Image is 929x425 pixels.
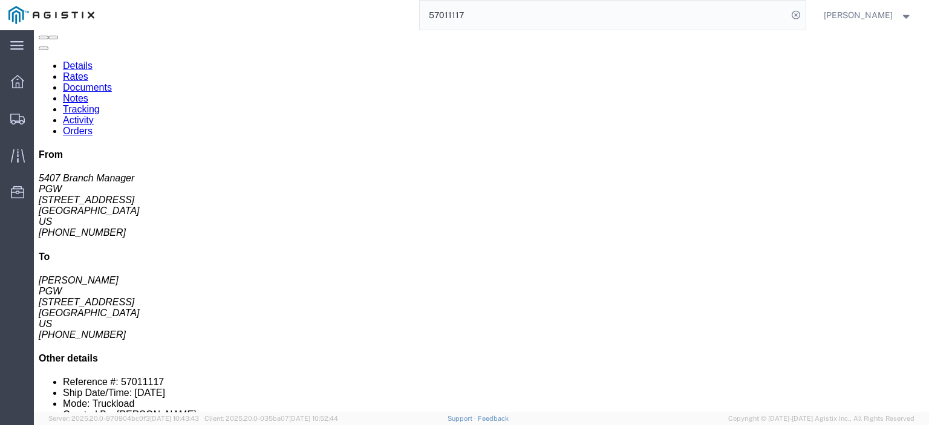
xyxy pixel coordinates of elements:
[204,415,338,422] span: Client: 2025.20.0-035ba07
[150,415,199,422] span: [DATE] 10:43:43
[289,415,338,422] span: [DATE] 10:52:44
[420,1,787,30] input: Search for shipment number, reference number
[823,8,913,22] button: [PERSON_NAME]
[824,8,893,22] span: Jesse Jordan
[448,415,478,422] a: Support
[8,6,94,24] img: logo
[48,415,199,422] span: Server: 2025.20.0-970904bc0f3
[34,30,929,412] iframe: FS Legacy Container
[478,415,509,422] a: Feedback
[728,414,914,424] span: Copyright © [DATE]-[DATE] Agistix Inc., All Rights Reserved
